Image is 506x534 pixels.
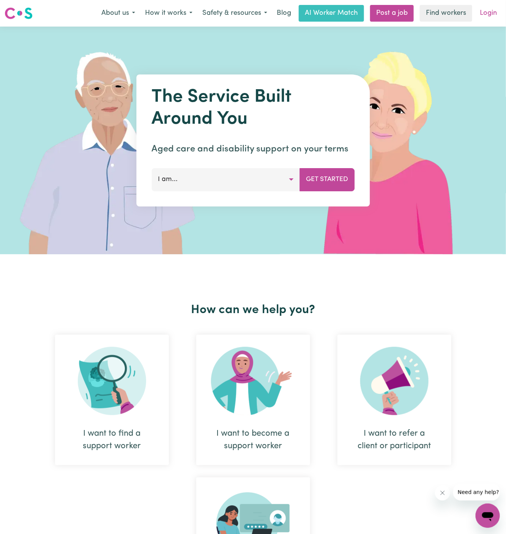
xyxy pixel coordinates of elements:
[435,485,450,501] iframe: Close message
[214,427,292,452] div: I want to become a support worker
[356,427,433,452] div: I want to refer a client or participant
[41,303,465,317] h2: How can we help you?
[96,5,140,21] button: About us
[73,427,151,452] div: I want to find a support worker
[55,335,169,465] div: I want to find a support worker
[300,168,355,191] button: Get Started
[140,5,197,21] button: How it works
[78,347,146,415] img: Search
[420,5,472,22] a: Find workers
[360,347,429,415] img: Refer
[453,484,500,501] iframe: Message from company
[5,5,33,22] a: Careseekers logo
[475,5,501,22] a: Login
[196,335,310,465] div: I want to become a support worker
[151,142,355,156] p: Aged care and disability support on your terms
[337,335,451,465] div: I want to refer a client or participant
[151,87,355,130] h1: The Service Built Around You
[299,5,364,22] a: AI Worker Match
[272,5,296,22] a: Blog
[211,347,295,415] img: Become Worker
[476,504,500,528] iframe: Button to launch messaging window
[5,6,33,20] img: Careseekers logo
[151,168,300,191] button: I am...
[370,5,414,22] a: Post a job
[197,5,272,21] button: Safety & resources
